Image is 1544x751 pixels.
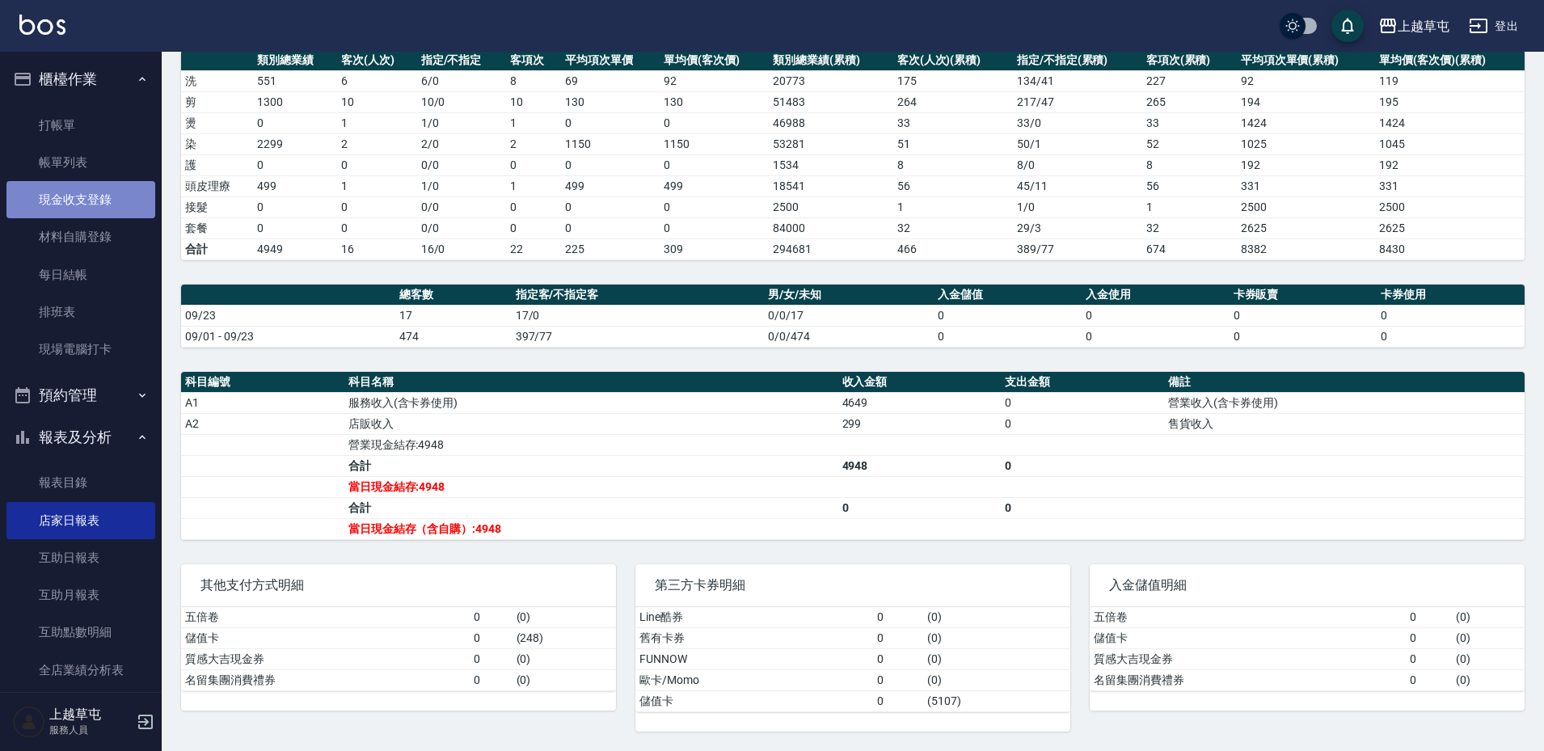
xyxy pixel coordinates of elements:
td: 0 [660,154,769,175]
td: 18541 [769,175,892,196]
td: 4649 [838,392,1002,413]
td: 17/0 [512,305,765,326]
td: 10 / 0 [417,91,507,112]
td: 接髮 [181,196,253,217]
td: 0 [873,627,924,648]
td: 2 / 0 [417,133,507,154]
td: 合計 [344,497,838,518]
td: 頭皮理療 [181,175,253,196]
td: 09/23 [181,305,395,326]
button: save [1331,10,1364,42]
td: 護 [181,154,253,175]
td: 0 [1406,669,1453,690]
td: 0 [1082,326,1230,347]
td: 474 [395,326,512,347]
td: 0 [1406,627,1453,648]
td: 0 [1001,455,1164,476]
a: 互助日報表 [6,539,155,576]
td: ( 0 ) [923,607,1069,628]
td: 1 [893,196,1013,217]
td: 0 [561,196,660,217]
a: 排班表 [6,293,155,331]
th: 科目名稱 [344,372,838,393]
td: ( 5107 ) [923,690,1069,711]
td: 119 [1375,70,1525,91]
td: 0 [561,217,660,238]
td: 1025 [1237,133,1376,154]
a: 帳單列表 [6,144,155,181]
td: 09/01 - 09/23 [181,326,395,347]
td: 195 [1375,91,1525,112]
td: 1 / 0 [1013,196,1142,217]
td: 0 [253,112,337,133]
td: A1 [181,392,344,413]
a: 打帳單 [6,107,155,144]
th: 指定客/不指定客 [512,285,765,306]
td: 551 [253,70,337,91]
td: 1045 [1375,133,1525,154]
button: 登出 [1462,11,1525,41]
td: 0 [934,326,1082,347]
th: 類別總業績(累積) [769,50,892,71]
th: 入金儲值 [934,285,1082,306]
td: 0 [253,196,337,217]
th: 總客數 [395,285,512,306]
td: 265 [1142,91,1237,112]
td: 0 [660,196,769,217]
td: 名留集團消費禮券 [1090,669,1406,690]
td: 294681 [769,238,892,259]
td: 134 / 41 [1013,70,1142,91]
td: 56 [893,175,1013,196]
td: 當日現金結存:4948 [344,476,838,497]
td: 0 [506,154,561,175]
td: 0 [873,648,924,669]
td: 燙 [181,112,253,133]
td: 192 [1237,154,1376,175]
td: ( 0 ) [923,669,1069,690]
th: 客項次 [506,50,561,71]
td: 29 / 3 [1013,217,1142,238]
th: 入金使用 [1082,285,1230,306]
td: 0 / 0 [417,196,507,217]
td: 2625 [1375,217,1525,238]
td: 6 [337,70,417,91]
img: Person [13,706,45,738]
table: a dense table [181,50,1525,260]
td: 0 [1001,392,1164,413]
td: ( 0 ) [513,607,616,628]
td: 52 [1142,133,1237,154]
td: 8 [893,154,1013,175]
td: 1 [337,175,417,196]
td: 130 [561,91,660,112]
td: 20773 [769,70,892,91]
td: 397/77 [512,326,765,347]
td: 175 [893,70,1013,91]
td: 營業收入(含卡券使用) [1164,392,1525,413]
td: 33 [893,112,1013,133]
td: 1 [337,112,417,133]
th: 類別總業績 [253,50,337,71]
button: 預約管理 [6,374,155,416]
td: 0 [1001,413,1164,434]
td: 0 [561,154,660,175]
td: 8 [1142,154,1237,175]
th: 客次(人次)(累積) [893,50,1013,71]
td: 洗 [181,70,253,91]
table: a dense table [181,372,1525,540]
td: 0 [253,217,337,238]
th: 卡券販賣 [1230,285,1377,306]
td: 染 [181,133,253,154]
td: 2625 [1237,217,1376,238]
td: 1150 [660,133,769,154]
td: 1 / 0 [417,175,507,196]
td: 1 [506,175,561,196]
td: Line酷券 [635,607,873,628]
td: 名留集團消費禮券 [181,669,470,690]
td: 五倍卷 [1090,607,1406,628]
td: 0 [470,669,513,690]
th: 指定/不指定(累積) [1013,50,1142,71]
table: a dense table [635,607,1070,712]
td: ( 0 ) [513,648,616,669]
td: 五倍卷 [181,607,470,628]
td: 歐卡/Momo [635,669,873,690]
